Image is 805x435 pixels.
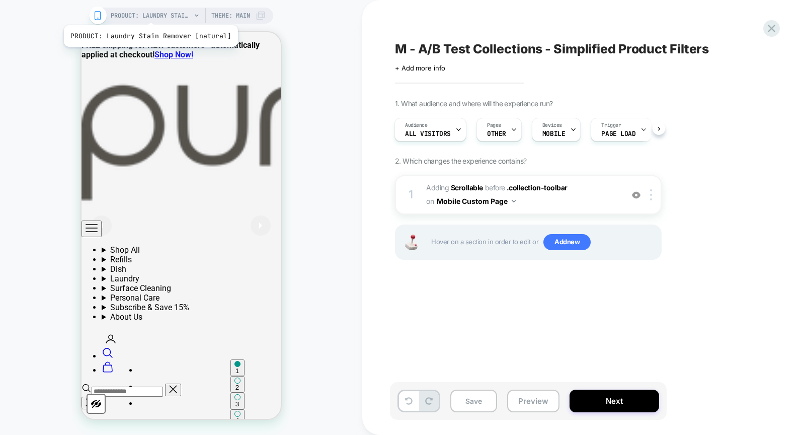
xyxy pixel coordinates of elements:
span: Theme: MAIN [211,8,250,24]
img: down arrow [512,200,516,202]
span: 2. Which changes the experience contains? [395,157,526,165]
span: All Visitors [405,130,451,137]
span: 1. What audience and where will the experience run? [395,99,552,108]
span: Adding [426,183,483,192]
span: PRODUCT: Laundry Stain Remover [natural] [111,8,191,24]
summary: Surface Cleaning [20,251,199,261]
button: Preview [507,390,559,412]
span: Add new [543,234,591,250]
img: close [650,189,652,200]
button: Next [570,390,659,412]
button: Save [450,390,497,412]
input: Search [10,354,82,365]
span: OTHER [487,130,506,137]
span: .collection-toolbar [507,183,568,192]
summary: Personal Care [20,261,199,270]
span: BEFORE [485,183,505,192]
span: MOBILE [542,130,565,137]
button: Color Scheme [5,361,24,382]
summary: Shop All [20,213,199,223]
summary: Laundry [20,242,199,251]
button: Mobile Custom Page [437,194,516,208]
summary: Refills [20,223,199,232]
span: M - A/B Test Collections - Simplified Product Filters [395,41,709,56]
span: Hover on a section in order to edit or [431,234,656,250]
a: Shop Now! [73,18,112,27]
img: Joystick [401,235,421,250]
div: 1 [406,185,416,205]
img: crossed eye [632,191,640,199]
b: Scrollable [451,183,483,192]
span: Page Load [601,130,635,137]
span: on [426,195,434,207]
summary: Subscribe & Save 15% [20,270,199,280]
span: Devices [542,122,562,129]
span: Audience [405,122,428,129]
span: + Add more info [395,64,445,72]
summary: About Us [20,280,199,289]
summary: Dish [20,232,199,242]
span: Pages [487,122,501,129]
div: Login [20,298,199,315]
span: Trigger [601,122,621,129]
